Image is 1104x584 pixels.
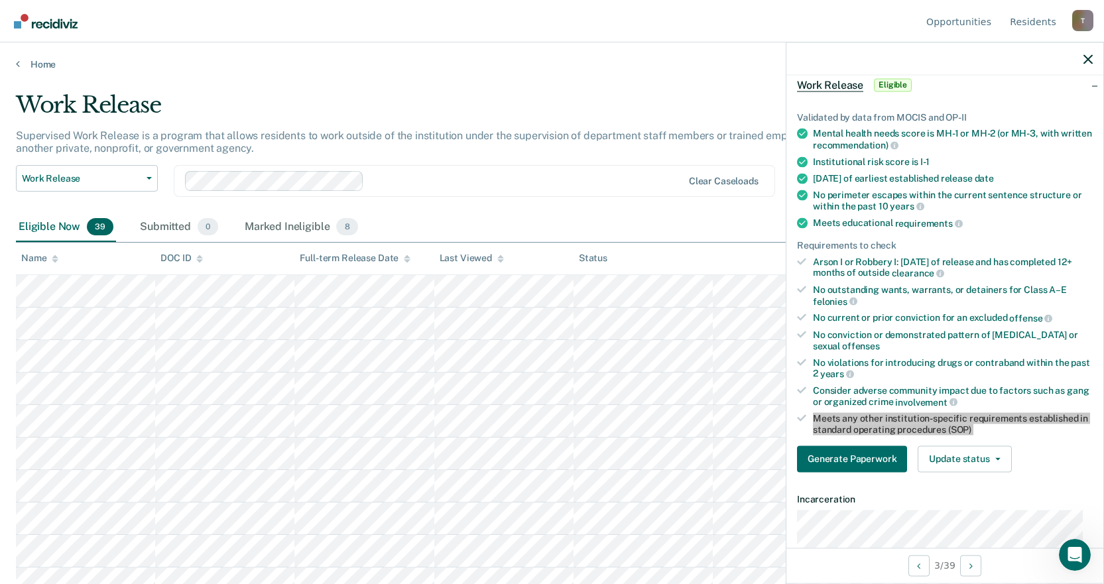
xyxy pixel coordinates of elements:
span: years [820,369,854,379]
span: (SOP) [948,424,971,435]
div: No perimeter escapes within the current sentence structure or within the past 10 [813,189,1093,211]
div: Work ReleaseEligible [786,64,1103,106]
div: Validated by data from MOCIS and OP-II [797,111,1093,123]
button: Update status [918,445,1011,472]
div: Meets any other institution-specific requirements established in standard operating procedures [813,413,1093,436]
span: Work Release [22,173,141,184]
div: Consider adverse community impact due to factors such as gang or organized crime [813,384,1093,407]
div: Meets educational [813,217,1093,229]
div: Status [579,253,607,264]
div: Mental health needs score is MH-1 or MH-2 (or MH-3, with written [813,128,1093,150]
span: 8 [336,218,357,235]
button: Previous Opportunity [908,555,930,576]
div: Institutional risk score is [813,156,1093,167]
span: years [890,201,924,211]
span: requirements [895,217,963,228]
p: Supervised Work Release is a program that allows residents to work outside of the institution und... [16,129,831,154]
span: Work Release [797,78,863,91]
span: offense [1009,313,1052,323]
div: [DATE] of earliest established release [813,172,1093,184]
div: No violations for introducing drugs or contraband within the past 2 [813,357,1093,379]
div: Work Release [16,91,844,129]
dt: Incarceration [797,493,1093,504]
div: T [1072,10,1093,31]
a: Home [16,58,1088,70]
img: Recidiviz [14,14,78,29]
span: 0 [198,218,218,235]
span: 39 [87,218,113,235]
span: Eligible [874,78,912,91]
div: No conviction or demonstrated pattern of [MEDICAL_DATA] or sexual [813,329,1093,351]
div: Last Viewed [440,253,504,264]
span: recommendation) [813,139,898,150]
div: Arson I or Robbery I: [DATE] of release and has completed 12+ months of outside [813,256,1093,278]
div: 3 / 39 [786,548,1103,583]
div: Name [21,253,58,264]
span: clearance [892,268,945,278]
div: Marked Ineligible [242,213,361,242]
div: No outstanding wants, warrants, or detainers for Class A–E [813,284,1093,306]
button: Profile dropdown button [1072,10,1093,31]
span: date [975,172,994,183]
span: I-1 [920,156,930,166]
button: Next Opportunity [960,555,981,576]
div: Submitted [137,213,221,242]
span: offenses [842,340,880,351]
div: Eligible Now [16,213,116,242]
button: Generate Paperwork [797,445,907,472]
span: involvement [895,396,957,407]
span: felonies [813,296,857,306]
div: Full-term Release Date [300,253,410,264]
iframe: Intercom live chat [1059,539,1091,571]
div: No current or prior conviction for an excluded [813,312,1093,324]
div: Requirements to check [797,239,1093,251]
div: Clear caseloads [689,176,759,187]
div: DOC ID [160,253,203,264]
